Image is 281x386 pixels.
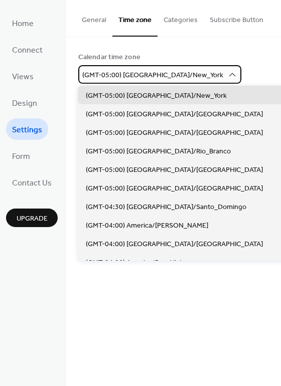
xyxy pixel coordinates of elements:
a: Contact Us [6,171,58,193]
div: Calendar time zone [78,52,266,63]
span: (GMT-05:00) [GEOGRAPHIC_DATA]/New_York [82,69,223,82]
span: (GMT-05:00) [GEOGRAPHIC_DATA]/[GEOGRAPHIC_DATA] [86,128,263,138]
a: Connect [6,39,49,60]
button: Upgrade [6,209,58,227]
span: Settings [12,122,42,138]
span: Home [12,16,34,32]
span: (GMT-05:00) [GEOGRAPHIC_DATA]/New_York [86,91,227,101]
a: Views [6,65,40,87]
a: Design [6,92,43,113]
span: Connect [12,43,43,58]
span: (GMT-04:00) America/Boa_Vista [86,258,186,268]
a: Settings [6,118,48,140]
span: (GMT-05:00) [GEOGRAPHIC_DATA]/[GEOGRAPHIC_DATA] [86,165,263,175]
span: (GMT-04:00) [GEOGRAPHIC_DATA]/[GEOGRAPHIC_DATA] [86,239,263,250]
span: Form [12,149,30,164]
span: (GMT-05:00) [GEOGRAPHIC_DATA]/Rio_Branco [86,146,231,157]
span: (GMT-04:30) [GEOGRAPHIC_DATA]/Santo_Domingo [86,202,246,213]
span: Contact Us [12,175,52,191]
span: Views [12,69,34,85]
a: Home [6,12,40,34]
span: (GMT-05:00) [GEOGRAPHIC_DATA]/[GEOGRAPHIC_DATA] [86,109,263,120]
span: Upgrade [17,214,48,224]
a: Form [6,145,36,166]
span: (GMT-05:00) [GEOGRAPHIC_DATA]/[GEOGRAPHIC_DATA] [86,183,263,194]
span: Design [12,96,37,111]
span: (GMT-04:00) America/[PERSON_NAME] [86,221,208,231]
